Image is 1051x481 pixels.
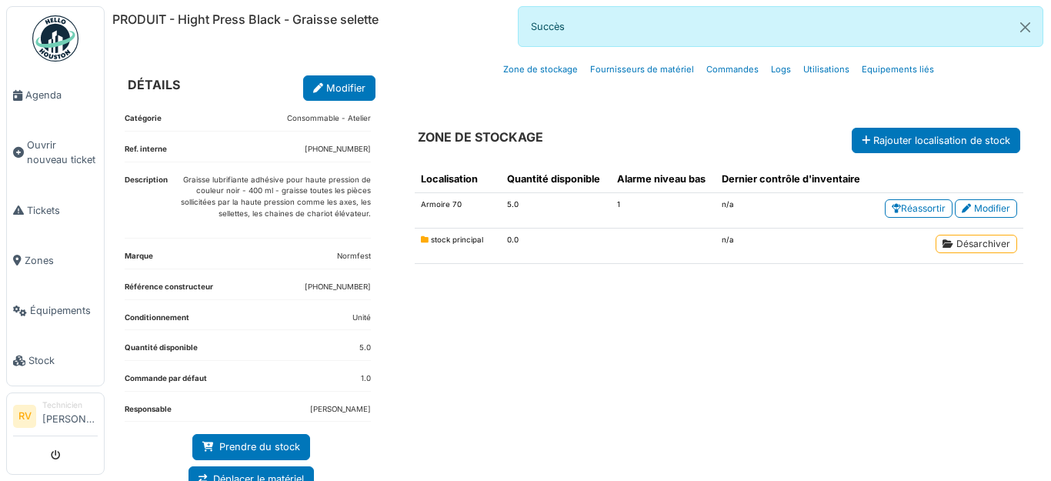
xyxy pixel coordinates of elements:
td: 5.0 [501,193,611,229]
li: RV [13,405,36,428]
dd: Unité [352,312,371,324]
dt: Référence constructeur [125,282,213,299]
dt: Conditionnement [125,312,189,330]
dt: Responsable [125,404,172,422]
td: 0.0 [501,229,611,264]
span: Équipements [30,303,98,318]
span: Zones [25,253,98,268]
dd: [PERSON_NAME] [310,404,371,416]
a: Logs [765,52,797,88]
span: Agenda [25,88,98,102]
span: Stock [28,353,98,368]
td: n/a [716,229,872,264]
th: Quantité disponible [501,165,611,193]
td: stock principal [415,229,501,264]
dt: Catégorie [125,113,162,131]
dt: Commande par défaut [125,373,207,391]
dd: Normfest [337,251,371,262]
th: Dernier contrôle d'inventaire [716,165,872,193]
dd: [PHONE_NUMBER] [305,282,371,293]
dt: Quantité disponible [125,342,198,360]
td: Armoire 70 [415,193,501,229]
img: Badge_color-CXgf-gQk.svg [32,15,78,62]
a: Modifier [303,75,375,101]
dt: Description [125,175,168,239]
dd: 5.0 [359,342,371,354]
a: Fournisseurs de matériel [584,52,700,88]
div: Succès [518,6,1043,47]
a: Désarchiver [936,235,1017,253]
td: 1 [611,193,716,229]
a: Agenda [7,70,104,120]
span: Tickets [27,203,98,218]
span: Ouvrir nouveau ticket [27,138,98,167]
a: Equipements liés [856,52,940,88]
li: [PERSON_NAME] [42,399,98,433]
a: Stock [7,336,104,386]
a: Prendre du stock [192,434,310,459]
dt: Ref. interne [125,144,167,162]
th: Alarme niveau bas [611,165,716,193]
a: Réassortir [885,199,953,218]
a: Équipements [7,286,104,336]
td: n/a [716,193,872,229]
h6: ZONE DE STOCKAGE [418,130,543,145]
div: Technicien [42,399,98,411]
span: Archivé [421,235,431,244]
a: Tickets [7,185,104,235]
th: Localisation [415,165,501,193]
a: Ouvrir nouveau ticket [7,120,104,185]
dd: 1.0 [361,373,371,385]
dd: Consommable - Atelier [287,113,371,125]
dd: [PHONE_NUMBER] [305,144,371,155]
a: Zone de stockage [497,52,584,88]
a: RV Technicien[PERSON_NAME] [13,399,98,436]
h6: PRODUIT - Hight Press Black - Graisse selette [112,12,379,27]
button: Rajouter localisation de stock [852,128,1020,153]
a: Utilisations [797,52,856,88]
dt: Marque [125,251,153,269]
h6: DÉTAILS [128,78,180,92]
a: Commandes [700,52,765,88]
p: Graisse lubrifiante adhésive pour haute pression de couleur noir - 400 ml - graisse toutes les pi... [168,175,371,220]
a: Modifier [955,199,1017,218]
button: Close [1008,7,1043,48]
a: Zones [7,235,104,286]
